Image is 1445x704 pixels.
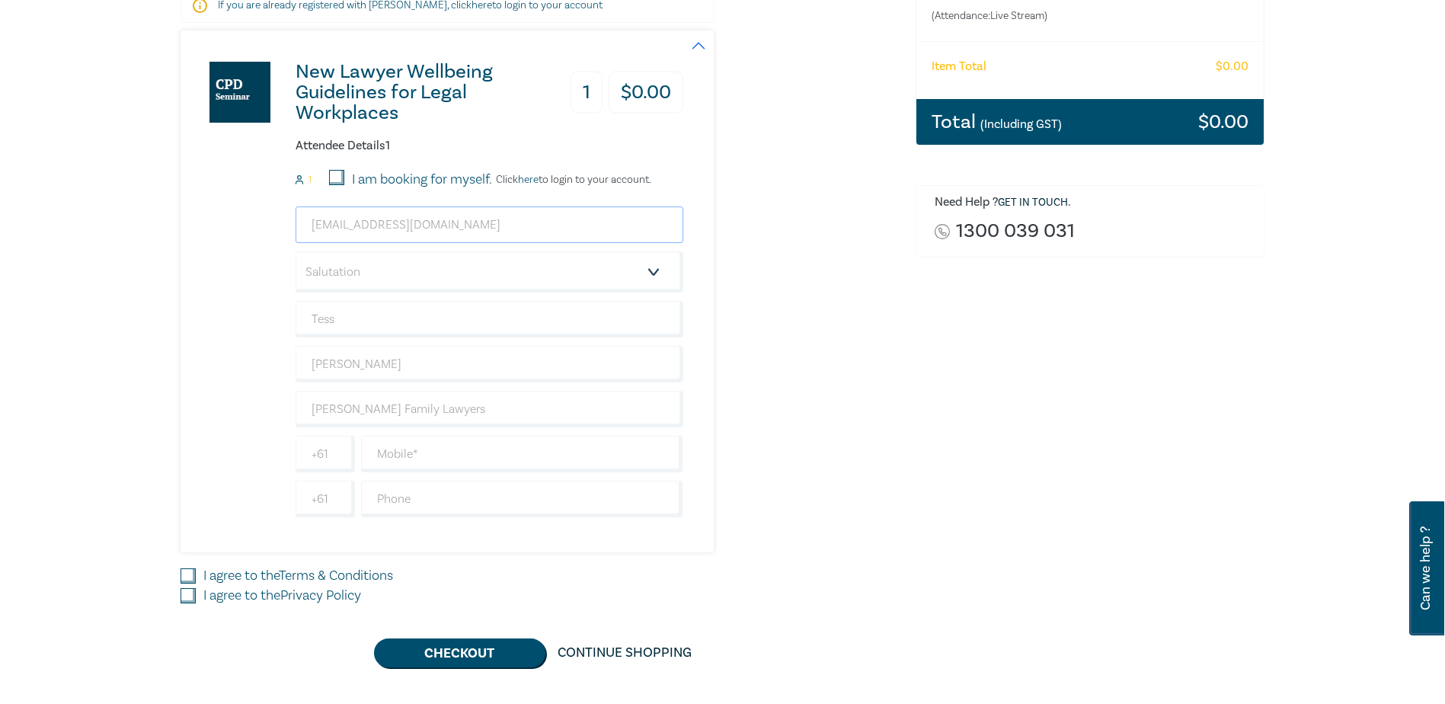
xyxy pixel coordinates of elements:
[571,72,603,114] h3: 1
[932,8,1188,24] small: (Attendance: Live Stream )
[296,139,683,153] h6: Attendee Details 1
[361,436,683,472] input: Mobile*
[492,174,651,186] p: Click to login to your account.
[935,195,1253,210] h6: Need Help ? .
[1216,59,1248,74] h6: $ 0.00
[956,221,1075,242] a: 1300 039 031
[296,62,546,123] h3: New Lawyer Wellbeing Guidelines for Legal Workplaces
[1198,112,1248,132] h3: $ 0.00
[309,174,312,185] small: 1
[296,301,683,338] input: First Name*
[932,59,986,74] h6: Item Total
[609,72,683,114] h3: $ 0.00
[545,638,704,667] a: Continue Shopping
[209,62,270,123] img: New Lawyer Wellbeing Guidelines for Legal Workplaces
[361,481,683,517] input: Phone
[980,117,1062,132] small: (Including GST)
[203,586,361,606] label: I agree to the
[998,196,1068,210] a: Get in touch
[203,566,393,586] label: I agree to the
[374,638,545,667] button: Checkout
[352,170,492,190] label: I am booking for myself.
[279,567,393,584] a: Terms & Conditions
[280,587,361,604] a: Privacy Policy
[1418,510,1433,626] span: Can we help ?
[296,481,355,517] input: +61
[296,206,683,243] input: Attendee Email*
[518,173,539,187] a: here
[296,346,683,382] input: Last Name*
[932,112,1062,132] h3: Total
[296,436,355,472] input: +61
[296,391,683,427] input: Company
